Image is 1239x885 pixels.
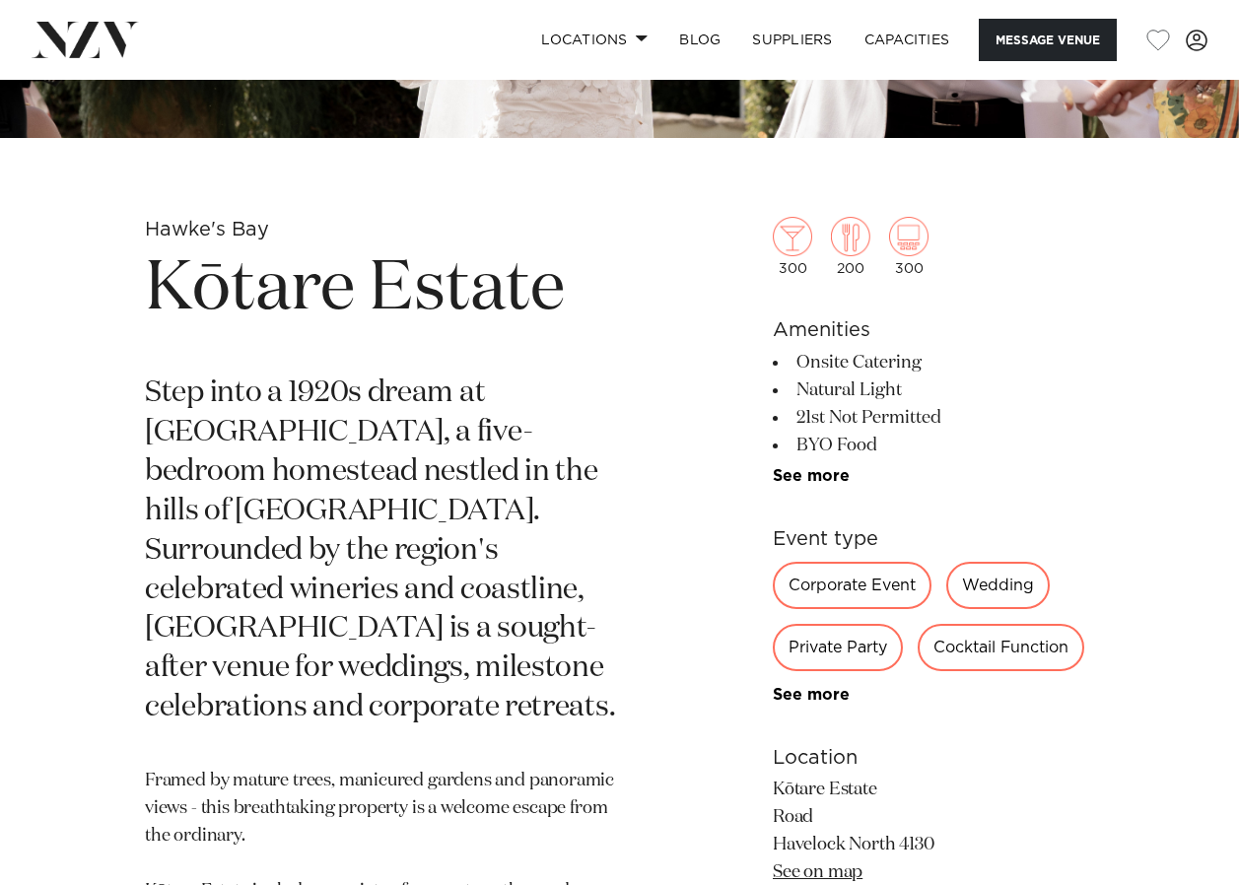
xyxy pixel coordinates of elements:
[736,19,848,61] a: SUPPLIERS
[525,19,663,61] a: Locations
[773,743,1094,773] h6: Location
[773,315,1094,345] h6: Amenities
[773,217,812,256] img: cocktail.png
[831,217,870,256] img: dining.png
[773,432,1094,459] li: BYO Food
[773,524,1094,554] h6: Event type
[889,217,929,256] img: theatre.png
[773,863,862,881] a: See on map
[773,624,903,671] div: Private Party
[773,376,1094,404] li: Natural Light
[773,404,1094,432] li: 21st Not Permitted
[773,562,931,609] div: Corporate Event
[946,562,1050,609] div: Wedding
[849,19,966,61] a: Capacities
[145,244,633,335] h1: Kōtare Estate
[918,624,1084,671] div: Cocktail Function
[145,374,633,728] p: Step into a 1920s dream at [GEOGRAPHIC_DATA], a five-bedroom homestead nestled in the hills of [G...
[773,349,1094,376] li: Onsite Catering
[773,217,812,276] div: 300
[831,217,870,276] div: 200
[145,220,269,239] small: Hawke's Bay
[889,217,929,276] div: 300
[32,22,139,57] img: nzv-logo.png
[663,19,736,61] a: BLOG
[979,19,1117,61] button: Message Venue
